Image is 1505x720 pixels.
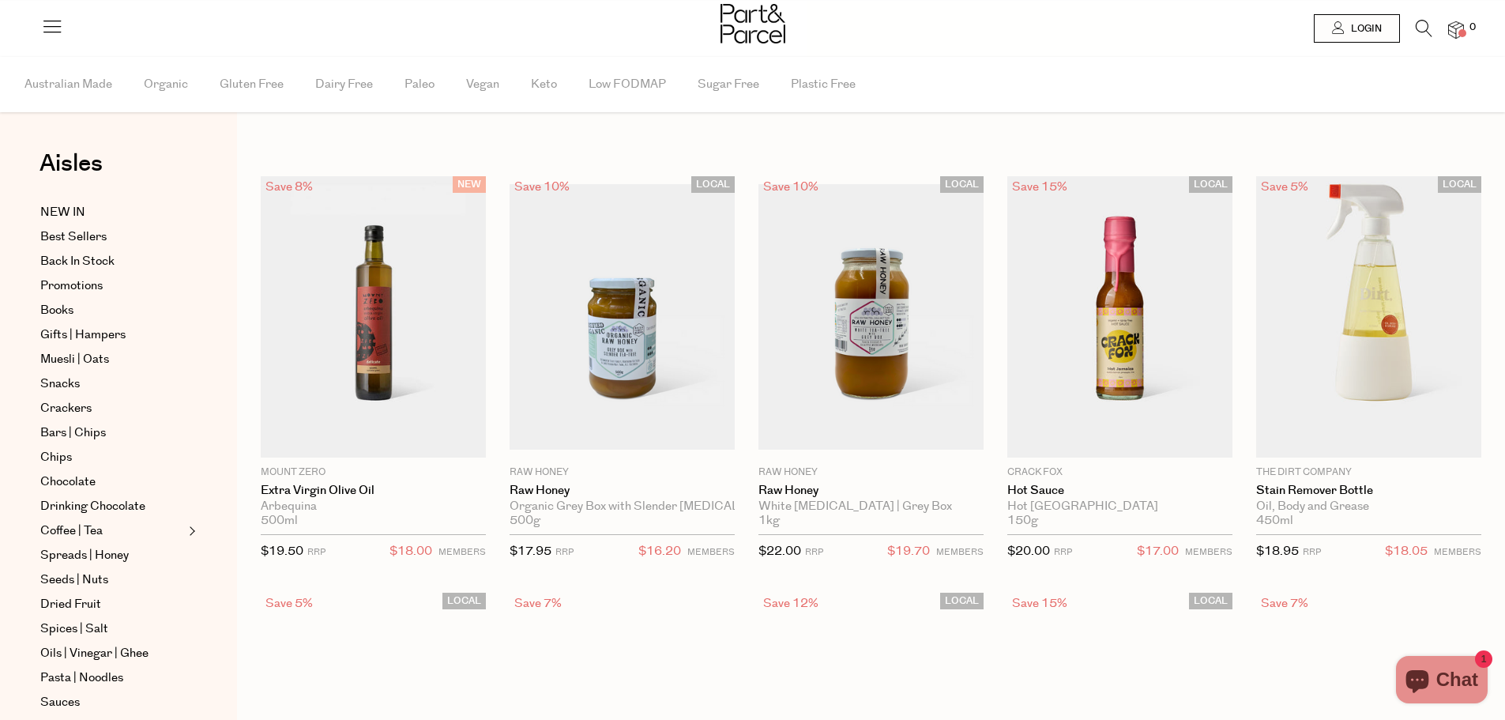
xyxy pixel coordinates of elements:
span: Dried Fruit [40,595,101,614]
a: NEW IN [40,203,184,222]
a: Chocolate [40,473,184,492]
img: Raw Honey [758,184,984,450]
a: 0 [1448,21,1464,38]
a: Spices | Salt [40,620,184,639]
span: LOCAL [1189,593,1232,609]
span: Vegan [466,57,499,112]
a: Gifts | Hampers [40,326,184,345]
div: Save 7% [510,593,566,614]
img: Extra Virgin Olive Oil [261,176,486,458]
span: Spices | Salt [40,620,108,639]
span: Snacks [40,375,80,394]
a: Snacks [40,375,184,394]
div: Save 8% [261,176,318,198]
span: Seeds | Nuts [40,571,108,590]
span: LOCAL [1438,176,1481,193]
a: Raw Honey [510,484,735,498]
span: Coffee | Tea [40,522,103,541]
span: $17.95 [510,543,551,560]
p: Crack Fox [1007,466,1232,480]
a: Bars | Chips [40,424,184,443]
span: Plastic Free [791,57,856,112]
a: Back In Stock [40,252,184,271]
small: MEMBERS [687,546,735,558]
small: RRP [555,546,574,558]
span: Chips [40,448,72,467]
div: Organic Grey Box with Slender [MEDICAL_DATA] [510,499,735,514]
p: Raw Honey [758,466,984,480]
div: Save 10% [510,176,574,198]
span: Organic [144,57,188,112]
div: Arbequina [261,499,486,514]
a: Spreads | Honey [40,546,184,565]
span: $19.70 [887,541,930,562]
small: MEMBERS [438,546,486,558]
span: 0 [1465,21,1480,35]
a: Coffee | Tea [40,522,184,541]
span: 1kg [758,514,780,528]
img: Stain Remover Bottle [1256,176,1481,458]
span: Sugar Free [698,57,759,112]
span: $16.20 [638,541,681,562]
span: Sauces [40,693,80,712]
span: Aisles [40,146,103,181]
a: Drinking Chocolate [40,497,184,516]
img: Raw Honey [510,184,735,450]
div: Hot [GEOGRAPHIC_DATA] [1007,499,1232,514]
div: Save 12% [758,593,823,614]
small: RRP [1303,546,1321,558]
div: Save 15% [1007,176,1072,198]
span: Best Sellers [40,228,107,247]
div: Save 5% [1256,176,1313,198]
span: Pasta | Noodles [40,669,123,688]
p: Raw Honey [510,466,735,480]
span: $18.00 [389,541,432,562]
span: Login [1347,22,1382,36]
div: Save 10% [758,176,823,198]
span: 500ml [261,514,298,528]
span: $19.50 [261,543,303,560]
span: $17.00 [1137,541,1179,562]
span: Muesli | Oats [40,350,109,369]
span: LOCAL [442,593,486,609]
span: $18.05 [1385,541,1428,562]
span: NEW IN [40,203,85,222]
span: Chocolate [40,473,96,492]
small: RRP [307,546,325,558]
a: Oils | Vinegar | Ghee [40,644,184,663]
span: 450ml [1256,514,1293,528]
span: Low FODMAP [589,57,666,112]
span: LOCAL [940,593,984,609]
span: 150g [1007,514,1038,528]
span: Drinking Chocolate [40,497,145,516]
span: $22.00 [758,543,801,560]
span: Books [40,301,73,320]
a: Hot Sauce [1007,484,1232,498]
a: Raw Honey [758,484,984,498]
span: $20.00 [1007,543,1050,560]
span: Back In Stock [40,252,115,271]
a: Extra Virgin Olive Oil [261,484,486,498]
p: The Dirt Company [1256,466,1481,480]
span: 500g [510,514,540,528]
a: Muesli | Oats [40,350,184,369]
a: Crackers [40,399,184,418]
a: Sauces [40,693,184,712]
img: Part&Parcel [721,4,785,43]
small: MEMBERS [1434,546,1481,558]
small: MEMBERS [1185,546,1232,558]
span: Keto [531,57,557,112]
span: Gluten Free [220,57,284,112]
p: Mount Zero [261,466,486,480]
span: Australian Made [24,57,112,112]
inbox-online-store-chat: Shopify online store chat [1391,656,1492,707]
a: Books [40,301,184,320]
a: Seeds | Nuts [40,571,184,590]
a: Promotions [40,277,184,296]
div: Oil, Body and Grease [1256,499,1481,514]
span: Oils | Vinegar | Ghee [40,644,149,663]
span: Paleo [404,57,435,112]
a: Aisles [40,152,103,191]
span: $18.95 [1256,543,1299,560]
div: White [MEDICAL_DATA] | Grey Box [758,499,984,514]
